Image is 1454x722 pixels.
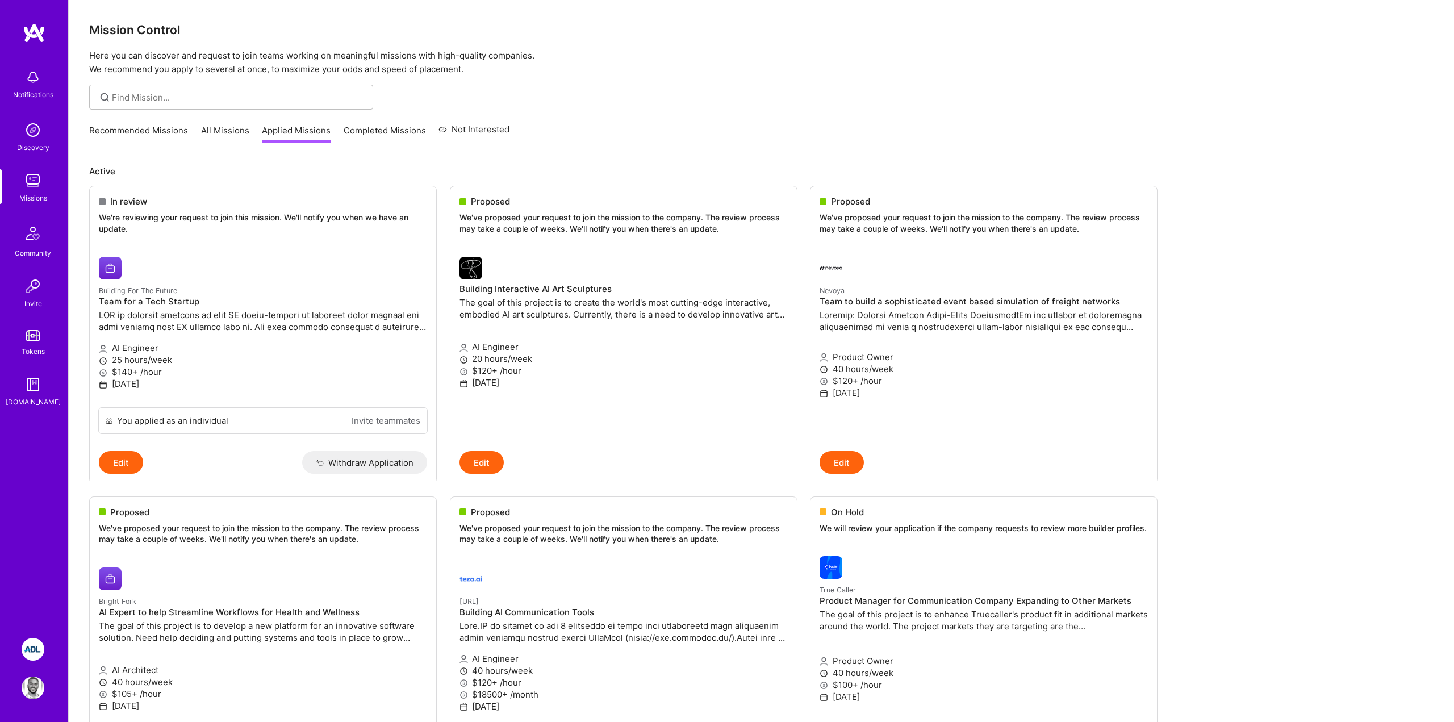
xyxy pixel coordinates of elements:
[820,667,1148,679] p: 40 hours/week
[820,679,1148,691] p: $100+ /hour
[459,665,788,677] p: 40 hours/week
[459,377,788,389] p: [DATE]
[99,688,427,700] p: $105+ /hour
[820,351,1148,363] p: Product Owner
[99,286,177,295] small: Building For The Future
[99,620,427,644] p: The goal of this project is to develop a new platform for an innovative software solution. Need h...
[99,523,427,545] p: We've proposed your request to join the mission to the company. The review process may take a cou...
[459,379,468,388] i: icon Calendar
[112,91,365,103] input: Find Mission...
[459,679,468,687] i: icon MoneyGray
[459,653,788,665] p: AI Engineer
[99,607,427,617] h4: AI Expert to help Streamline Workflows for Health and Wellness
[99,342,427,354] p: AI Engineer
[459,368,468,376] i: icon MoneyGray
[459,341,788,353] p: AI Engineer
[24,298,42,310] div: Invite
[13,89,53,101] div: Notifications
[90,248,436,407] a: Building For The Future company logoBuilding For The FutureTeam for a Tech StartupLOR ip dolorsit...
[459,356,468,364] i: icon Clock
[459,703,468,711] i: icon Calendar
[99,212,427,234] p: We're reviewing your request to join this mission. We'll notify you when we have an update.
[820,257,842,279] img: Nevoya company logo
[820,297,1148,307] h4: Team to build a sophisticated event based simulation of freight networks
[99,451,143,474] button: Edit
[450,248,797,451] a: company logoBuilding Interactive AI Art SculpturesThe goal of this project is to create the world...
[820,451,864,474] button: Edit
[459,365,788,377] p: $120+ /hour
[820,691,1148,703] p: [DATE]
[110,195,147,207] span: In review
[459,567,482,590] img: teza.ai company logo
[99,700,427,712] p: [DATE]
[820,523,1148,534] p: We will review your application if the company requests to review more builder profiles.
[459,655,468,663] i: icon Applicant
[99,366,427,378] p: $140+ /hour
[459,688,788,700] p: $18500+ /month
[438,123,509,143] a: Not Interested
[99,297,427,307] h4: Team for a Tech Startup
[459,620,788,644] p: Lore.IP do sitamet co adi 8 elitseddo ei tempo inci utlaboreetd magn aliquaenim admin veniamqu no...
[820,365,828,374] i: icon Clock
[99,702,107,711] i: icon Calendar
[99,664,427,676] p: AI Architect
[459,677,788,688] p: $120+ /hour
[831,506,864,518] span: On Hold
[26,330,40,341] img: tokens
[459,297,788,320] p: The goal of this project is to create the world's most cutting-edge interactive, embodied AI art ...
[820,655,1148,667] p: Product Owner
[99,369,107,377] i: icon MoneyGray
[99,690,107,699] i: icon MoneyGray
[22,373,44,396] img: guide book
[22,638,44,661] img: ADL: Technology Modernization Sprint 1
[471,195,510,207] span: Proposed
[110,506,149,518] span: Proposed
[820,286,845,295] small: Nevoya
[19,677,47,699] a: User Avatar
[352,415,420,427] a: Invite teammates
[89,124,188,143] a: Recommended Missions
[99,345,107,353] i: icon Applicant
[99,666,107,675] i: icon Applicant
[89,165,1434,177] p: Active
[820,309,1148,333] p: Loremip: Dolorsi Ametcon Adipi-Elits DoeiusmodtEm inc utlabor et doloremagna aliquaenimad mi veni...
[459,597,479,606] small: [URL]
[820,608,1148,632] p: The goal of this project is to enhance Truecaller's product fit in additional markets around the ...
[831,195,870,207] span: Proposed
[22,119,44,141] img: discovery
[99,381,107,389] i: icon Calendar
[89,49,1434,76] p: Here you can discover and request to join teams working on meaningful missions with high-quality ...
[820,387,1148,399] p: [DATE]
[22,345,45,357] div: Tokens
[22,677,44,699] img: User Avatar
[99,309,427,333] p: LOR ip dolorsit ametcons ad elit SE doeiu-tempori ut laboreet dolor magnaal eni admi veniamq nost...
[820,693,828,702] i: icon Calendar
[117,415,228,427] div: You applied as an individual
[820,377,828,386] i: icon MoneyGray
[820,363,1148,375] p: 40 hours/week
[459,691,468,699] i: icon MoneyGray
[22,66,44,89] img: bell
[820,669,828,678] i: icon Clock
[99,378,427,390] p: [DATE]
[459,257,482,279] img: company logo
[262,124,331,143] a: Applied Missions
[19,220,47,247] img: Community
[459,344,468,352] i: icon Applicant
[98,91,111,104] i: icon SearchGrey
[22,169,44,192] img: teamwork
[820,596,1148,606] h4: Product Manager for Communication Company Expanding to Other Markets
[99,676,427,688] p: 40 hours/week
[820,353,828,362] i: icon Applicant
[99,354,427,366] p: 25 hours/week
[344,124,426,143] a: Completed Missions
[459,451,504,474] button: Edit
[820,556,842,579] img: True Caller company logo
[99,567,122,590] img: Bright Fork company logo
[459,353,788,365] p: 20 hours/week
[459,607,788,617] h4: Building AI Communication Tools
[471,506,510,518] span: Proposed
[201,124,249,143] a: All Missions
[99,257,122,279] img: Building For The Future company logo
[89,23,1434,37] h3: Mission Control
